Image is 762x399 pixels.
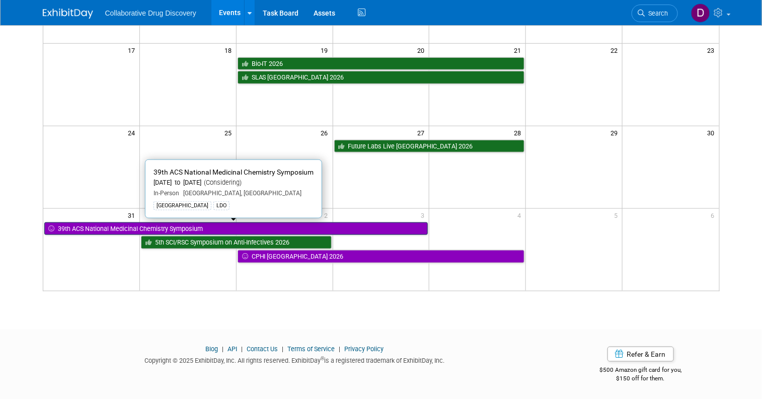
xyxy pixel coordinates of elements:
span: 21 [513,44,525,56]
span: | [239,345,245,353]
span: | [336,345,343,353]
a: Bio-IT 2026 [238,57,525,70]
a: Search [632,5,678,22]
sup: ® [321,356,324,361]
span: 3 [420,209,429,221]
span: In-Person [154,190,179,197]
a: 5th SCI/RSC Symposium on Anti-Infectives 2026 [141,236,332,249]
a: Contact Us [247,345,278,353]
span: 29 [609,126,622,139]
span: [GEOGRAPHIC_DATA], [GEOGRAPHIC_DATA] [179,190,301,197]
span: 31 [127,209,139,221]
span: 30 [707,126,719,139]
span: Collaborative Drug Discovery [105,9,196,17]
span: 23 [707,44,719,56]
span: 28 [513,126,525,139]
span: (Considering) [201,179,242,186]
span: 4 [516,209,525,221]
div: [GEOGRAPHIC_DATA] [154,201,211,210]
span: 25 [223,126,236,139]
span: 24 [127,126,139,139]
div: [DATE] to [DATE] [154,179,314,187]
span: 19 [320,44,333,56]
span: | [279,345,286,353]
a: Blog [205,345,218,353]
span: | [219,345,226,353]
div: $500 Amazon gift card for you, [562,359,720,382]
div: Copyright © 2025 ExhibitDay, Inc. All rights reserved. ExhibitDay is a registered trademark of Ex... [43,354,547,365]
span: 6 [710,209,719,221]
img: Daniel Castro [691,4,710,23]
a: CPHI [GEOGRAPHIC_DATA] 2026 [238,250,525,263]
a: Future Labs Live [GEOGRAPHIC_DATA] 2026 [334,140,525,153]
span: 18 [223,44,236,56]
a: Refer & Earn [607,347,674,362]
a: API [227,345,237,353]
div: LDO [213,201,230,210]
a: Privacy Policy [344,345,384,353]
span: 17 [127,44,139,56]
a: 39th ACS National Medicinal Chemistry Symposium [44,222,428,235]
img: ExhibitDay [43,9,93,19]
span: 27 [416,126,429,139]
a: Terms of Service [287,345,335,353]
div: $150 off for them. [562,374,720,383]
span: 20 [416,44,429,56]
span: 22 [609,44,622,56]
span: 39th ACS National Medicinal Chemistry Symposium [154,168,314,176]
span: 26 [320,126,333,139]
span: 5 [613,209,622,221]
span: 2 [324,209,333,221]
a: SLAS [GEOGRAPHIC_DATA] 2026 [238,71,525,84]
span: Search [645,10,668,17]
